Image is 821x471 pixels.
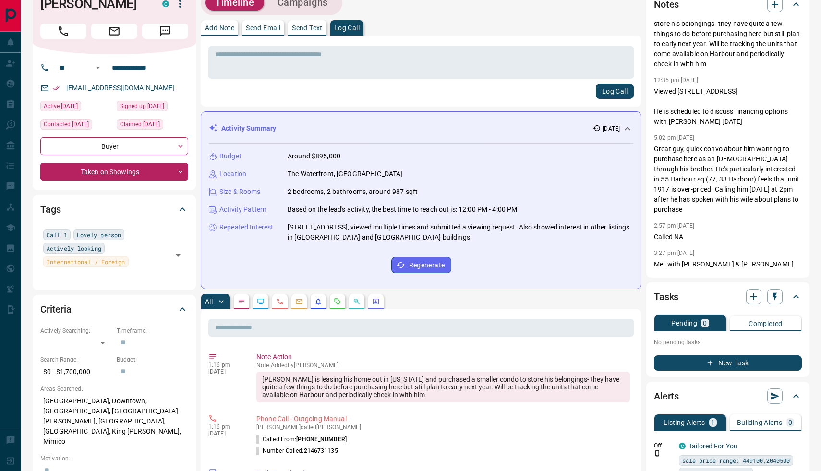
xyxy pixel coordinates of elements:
p: Completed [749,320,783,327]
p: Phone Call - Outgoing Manual [256,414,630,424]
p: 2:57 pm [DATE] [654,222,695,229]
p: Building Alerts [737,419,783,426]
p: Activity Summary [221,123,276,133]
div: Buyer [40,137,188,155]
p: Based on the lead's activity, the best time to reach out is: 12:00 PM - 4:00 PM [288,205,517,215]
button: Regenerate [391,257,451,273]
p: Met with [PERSON_NAME] & [PERSON_NAME] (Wife) back in September He is a [DEMOGRAPHIC_DATA] citize... [654,259,802,390]
div: Taken on Showings [40,163,188,181]
svg: Push Notification Only [654,450,661,457]
p: 2 bedrooms, 2 bathrooms, around 987 sqft [288,187,418,197]
h2: Criteria [40,302,72,317]
p: Location [219,169,246,179]
p: [GEOGRAPHIC_DATA], Downtown, [GEOGRAPHIC_DATA], [GEOGRAPHIC_DATA][PERSON_NAME], [GEOGRAPHIC_DATA]... [40,393,188,449]
button: Open [171,249,185,262]
p: Off [654,441,673,450]
p: Called NA [654,232,802,242]
p: Number Called: [256,447,338,455]
p: Budget: [117,355,188,364]
p: Log Call [334,24,360,31]
span: Lovely person [77,230,121,240]
div: Wed Jul 23 2025 [40,101,112,114]
p: Send Email [246,24,280,31]
span: Call [40,24,86,39]
p: Motivation: [40,454,188,463]
p: 12:35 pm [DATE] [654,77,698,84]
p: All [205,298,213,305]
button: Open [92,62,104,73]
p: Timeframe: [117,326,188,335]
span: 2146731135 [304,447,338,454]
p: 1:16 pm [208,362,242,368]
p: No pending tasks [654,335,802,350]
p: [DATE] [603,124,620,133]
p: Great guy, quick convo about him wanting to purchase here as an [DEMOGRAPHIC_DATA] through his br... [654,144,802,215]
div: Activity Summary[DATE] [209,120,633,137]
span: Claimed [DATE] [120,120,160,129]
p: The Waterfront, [GEOGRAPHIC_DATA] [288,169,402,179]
p: 5:02 pm [DATE] [654,134,695,141]
a: Tailored For You [688,442,737,450]
p: 0 [788,419,792,426]
p: 3:27 pm [DATE] [654,250,695,256]
p: Activity Pattern [219,205,266,215]
div: Tue Jul 15 2025 [117,119,188,133]
p: Search Range: [40,355,112,364]
p: Note Action [256,352,630,362]
svg: Lead Browsing Activity [257,298,265,305]
div: Tasks [654,285,802,308]
p: [STREET_ADDRESS], viewed multiple times and submitted a viewing request. Also showed interest in ... [288,222,633,242]
div: Thu Jul 17 2025 [40,119,112,133]
span: Call 1 [47,230,67,240]
div: Tags [40,198,188,221]
span: Actively looking [47,243,101,253]
button: New Task [654,355,802,371]
div: Criteria [40,298,188,321]
span: Signed up [DATE] [120,101,164,111]
p: Add Note [205,24,234,31]
p: 1 [711,419,715,426]
span: Message [142,24,188,39]
span: Contacted [DATE] [44,120,89,129]
span: [PHONE_NUMBER] [296,436,347,443]
p: Budget [219,151,241,161]
div: condos.ca [162,0,169,7]
svg: Listing Alerts [314,298,322,305]
svg: Calls [276,298,284,305]
span: Active [DATE] [44,101,78,111]
p: Viewed [STREET_ADDRESS] He is scheduled to discuss financing options with [PERSON_NAME] [DATE] [654,86,802,127]
p: [DATE] [208,368,242,375]
p: $0 - $1,700,000 [40,364,112,380]
h2: Tasks [654,289,678,304]
div: [PERSON_NAME] is leasing his home out in [US_STATE] and purchased a smaller condo to store his be... [256,372,630,402]
svg: Agent Actions [372,298,380,305]
button: Log Call [596,84,634,99]
svg: Email Verified [53,85,60,92]
p: Size & Rooms [219,187,261,197]
p: Repeated Interest [219,222,273,232]
h2: Alerts [654,388,679,404]
p: 1:16 pm [208,423,242,430]
p: [PERSON_NAME] called [PERSON_NAME] [256,424,630,431]
p: Send Text [292,24,323,31]
span: International / Foreign [47,257,125,266]
a: [EMAIL_ADDRESS][DOMAIN_NAME] [66,84,175,92]
svg: Notes [238,298,245,305]
p: Listing Alerts [664,419,705,426]
div: Mon Jun 27 2022 [117,101,188,114]
p: Areas Searched: [40,385,188,393]
p: 0 [703,320,707,326]
span: sale price range: 449100,2040500 [682,456,790,465]
p: Actively Searching: [40,326,112,335]
p: Around $895,000 [288,151,340,161]
div: Alerts [654,385,802,408]
svg: Requests [334,298,341,305]
div: condos.ca [679,443,686,449]
svg: Opportunities [353,298,361,305]
p: Called From: [256,435,347,444]
p: Pending [671,320,697,326]
p: [DATE] [208,430,242,437]
svg: Emails [295,298,303,305]
p: Note Added by [PERSON_NAME] [256,362,630,369]
span: Email [91,24,137,39]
